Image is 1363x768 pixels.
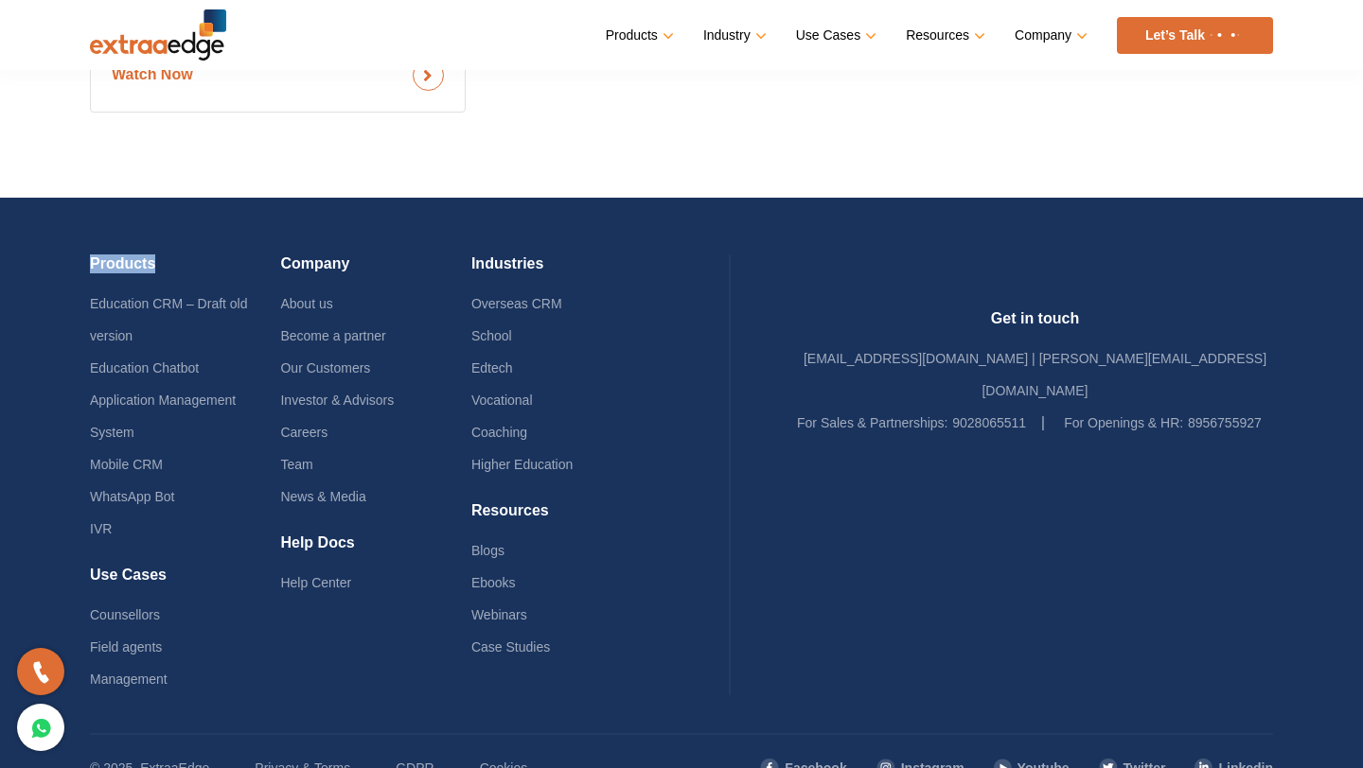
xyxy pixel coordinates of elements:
[1064,407,1183,439] label: For Openings & HR:
[606,22,670,49] a: Products
[280,254,470,288] h4: Company
[804,351,1266,398] a: [EMAIL_ADDRESS][DOMAIN_NAME] | [PERSON_NAME][EMAIL_ADDRESS][DOMAIN_NAME]
[90,489,175,504] a: WhatsApp Bot
[90,360,199,375] a: Education Chatbot
[471,575,516,590] a: Ebooks
[280,425,327,440] a: Careers
[471,501,662,534] h4: Resources
[1015,22,1084,49] a: Company
[471,607,527,622] a: Webinars
[90,296,248,343] a: Education CRM – Draft old version
[471,328,512,343] a: School
[471,457,573,472] a: Higher Education
[471,360,513,375] a: Edtech
[471,425,527,440] a: Coaching
[90,254,280,288] h4: Products
[280,328,385,343] a: Become a partner
[1117,17,1273,54] a: Let’s Talk
[90,607,160,622] a: Counsellors
[90,566,280,599] h4: Use Cases
[280,489,365,504] a: News & Media
[797,309,1273,342] h4: Get in touch
[797,407,948,439] label: For Sales & Partnerships:
[90,672,168,687] a: Management
[90,521,112,536] a: IVR
[906,22,982,49] a: Resources
[90,393,236,440] a: Application Management System
[280,457,312,472] a: Team
[471,639,550,655] a: Case Studies
[796,22,873,49] a: Use Cases
[90,639,162,655] a: Field agents
[280,575,351,590] a: Help Center
[1188,415,1262,430] a: 8956755927
[703,22,763,49] a: Industry
[280,393,394,408] a: Investor & Advisors
[471,393,533,408] a: Vocational
[112,60,444,91] a: Watch Now
[280,533,470,567] h4: Help Docs
[280,296,332,311] a: About us
[471,296,562,311] a: Overseas CRM
[90,457,163,472] a: Mobile CRM
[952,415,1026,430] a: 9028065511
[471,543,504,558] a: Blogs
[280,360,370,375] a: Our Customers
[471,254,662,288] h4: Industries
